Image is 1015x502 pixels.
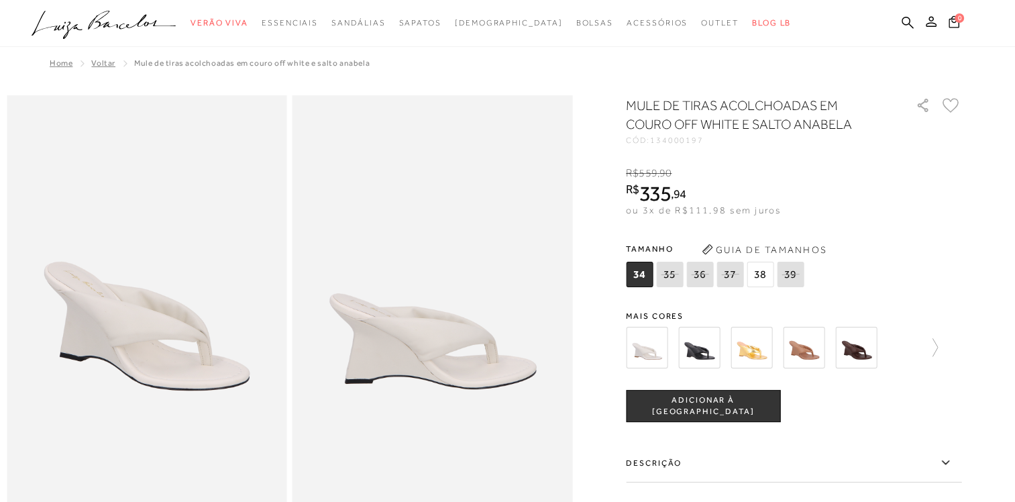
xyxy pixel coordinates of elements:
[678,327,720,368] img: MULE DE DEDO ANABELA EM COURO PRETO
[626,262,653,287] span: 34
[626,390,780,422] button: ADICIONAR À [GEOGRAPHIC_DATA]
[576,11,613,36] a: noSubCategoriesText
[626,239,807,259] span: Tamanho
[701,11,739,36] a: noSubCategoriesText
[331,18,385,28] span: Sandálias
[671,188,686,200] i: ,
[626,96,877,134] h1: MULE DE TIRAS ACOLCHOADAS EM COURO OFF WHITE E SALTO ANABELA
[626,167,639,179] i: R$
[398,11,441,36] a: noSubCategoriesText
[331,11,385,36] a: noSubCategoriesText
[576,18,613,28] span: Bolsas
[747,262,773,287] span: 38
[455,11,563,36] a: noSubCategoriesText
[716,262,743,287] span: 37
[627,11,688,36] a: noSubCategoriesText
[91,58,115,68] a: Voltar
[627,395,780,418] span: ADICIONAR À [GEOGRAPHIC_DATA]
[639,167,657,179] span: 559
[731,327,772,368] img: MULE DE DEDO ANABELA EM METALIZADO DOURADO
[783,327,824,368] img: MULE DE TIRAS ACOLCHOADAS EM COURO BEGE BLUSH E SALTO ANABELA
[191,11,248,36] a: noSubCategoriesText
[701,18,739,28] span: Outlet
[134,58,370,68] span: MULE DE TIRAS ACOLCHOADAS EM COURO OFF WHITE E SALTO ANABELA
[686,262,713,287] span: 36
[262,18,318,28] span: Essenciais
[626,205,781,215] span: ou 3x de R$111,98 sem juros
[752,18,791,28] span: BLOG LB
[752,11,791,36] a: BLOG LB
[697,239,831,260] button: Guia de Tamanhos
[777,262,804,287] span: 39
[191,18,248,28] span: Verão Viva
[639,181,671,205] span: 335
[50,58,72,68] a: Home
[626,183,639,195] i: R$
[657,167,672,179] i: ,
[626,444,961,483] label: Descrição
[955,13,964,23] span: 0
[626,312,961,320] span: Mais cores
[262,11,318,36] a: noSubCategoriesText
[626,327,667,368] img: MULE DE DEDO ANABELA EM COURO OFF WHITE
[656,262,683,287] span: 35
[659,167,672,179] span: 90
[835,327,877,368] img: MULE DE TIRAS ACOLCHOADAS EM COURO CAFÉ E SALTO ANABELA
[650,136,704,145] span: 134000197
[674,187,686,201] span: 94
[455,18,563,28] span: [DEMOGRAPHIC_DATA]
[627,18,688,28] span: Acessórios
[398,18,441,28] span: Sapatos
[945,15,963,33] button: 0
[626,136,894,144] div: CÓD:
